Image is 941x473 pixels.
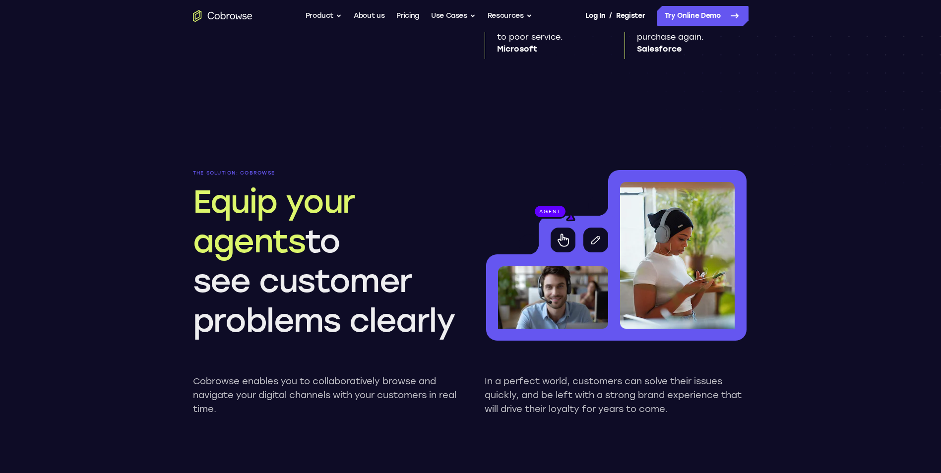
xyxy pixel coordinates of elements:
button: Product [306,6,342,26]
button: Use Cases [431,6,476,26]
a: Log In [585,6,605,26]
p: Cobrowse enables you to collaboratively browse and navigate your digital channels with your custo... [193,374,457,416]
a: Pricing [396,6,419,26]
a: Register [616,6,645,26]
img: An agent wearing a headset [498,266,608,329]
a: Go to the home page [193,10,252,22]
span: Microsoft [497,43,601,55]
span: Salesforce [637,43,741,55]
span: Equip your agents [193,182,355,260]
span: / [609,10,612,22]
p: In a perfect world, customers can solve their issues quickly, and be left with a strong brand exp... [485,374,749,416]
a: Try Online Demo [657,6,749,26]
h2: to see customer problems clearly [193,182,457,341]
a: About us [354,6,384,26]
img: A customer looking at their smartphone [620,182,735,329]
button: Resources [488,6,532,26]
p: The solution: Cobrowse [193,170,457,176]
